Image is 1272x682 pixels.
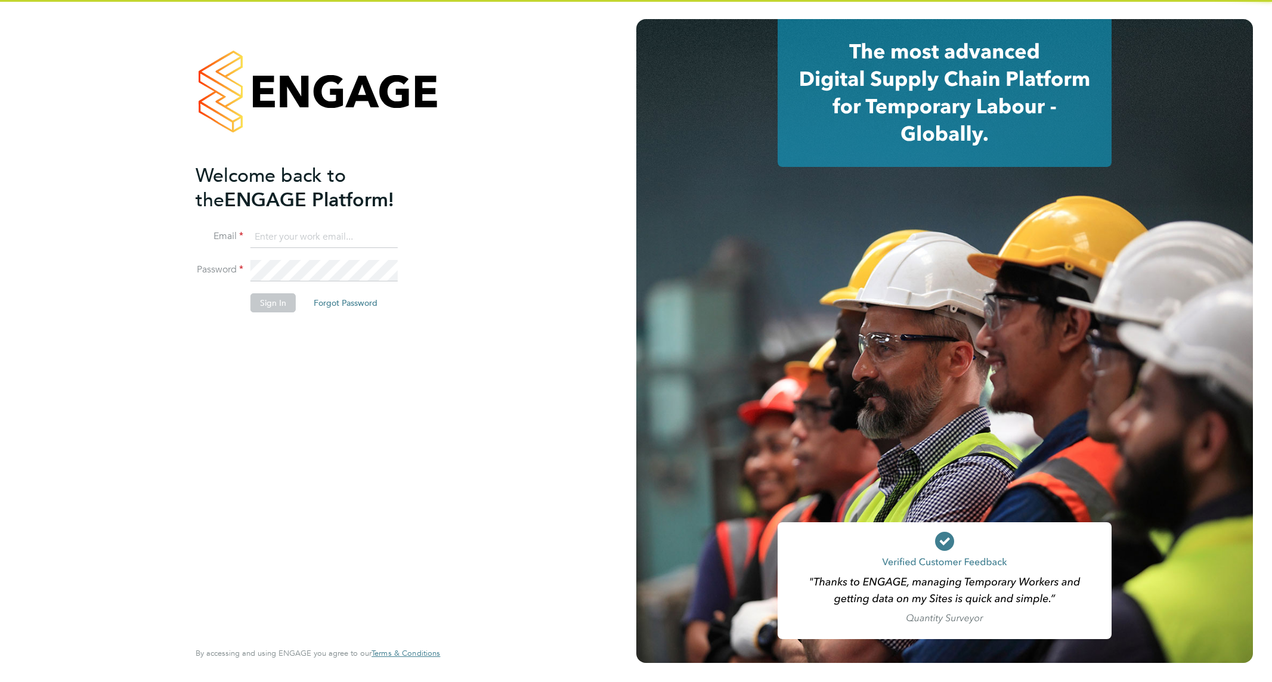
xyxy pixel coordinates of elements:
[250,227,398,248] input: Enter your work email...
[196,263,243,276] label: Password
[372,649,440,658] a: Terms & Conditions
[196,648,440,658] span: By accessing and using ENGAGE you agree to our
[196,163,428,212] h2: ENGAGE Platform!
[196,164,346,212] span: Welcome back to the
[372,648,440,658] span: Terms & Conditions
[196,230,243,243] label: Email
[250,293,296,312] button: Sign In
[304,293,387,312] button: Forgot Password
